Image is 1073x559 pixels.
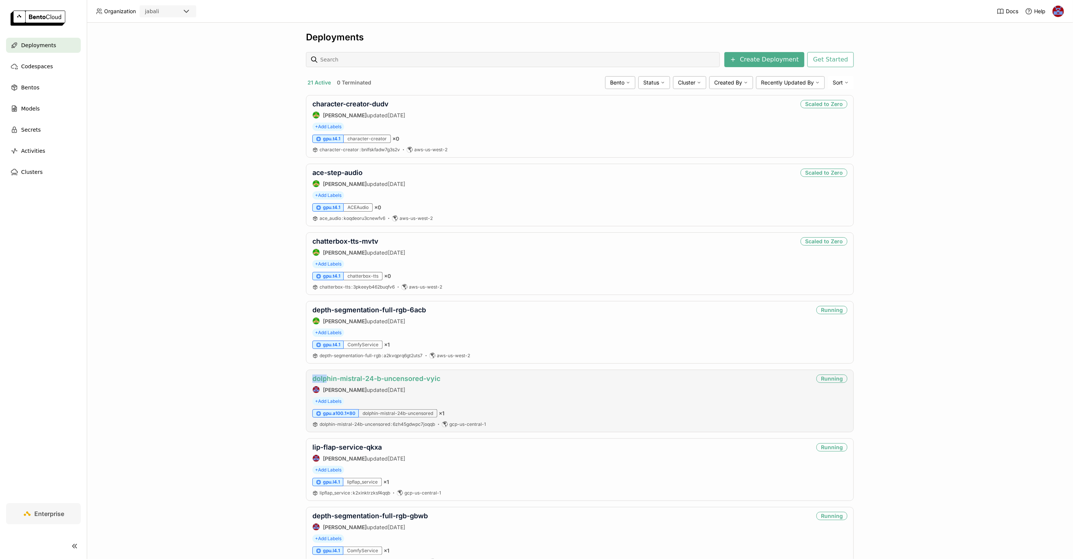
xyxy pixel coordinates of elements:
span: : [351,490,352,496]
div: updated [312,249,405,256]
a: depth-segmentation-full-rgb-gbwb [312,512,428,520]
div: Bento [605,76,635,89]
a: dolphin-mistral-24-b-uncensored-vyic [312,375,440,382]
span: × 1 [383,479,389,485]
div: Cluster [673,76,706,89]
span: chatterbox-tts 3pkeeyb462buqfv6 [320,284,395,290]
span: Bento [610,79,624,86]
a: Codespaces [6,59,81,74]
a: lipflap_service:k2xinktrzksf4qqb [320,490,390,496]
span: aws-us-west-2 [437,353,470,359]
a: Enterprise [6,503,81,524]
span: +Add Labels [312,329,344,337]
strong: [PERSON_NAME] [323,181,367,187]
div: Deployments [306,32,854,43]
span: Recently Updated By [761,79,814,86]
span: Cluster [678,79,695,86]
input: Selected jabali. [160,8,161,15]
img: Steve Guo [313,180,320,187]
strong: [PERSON_NAME] [323,387,367,393]
button: Get Started [807,52,854,67]
img: Steve Guo [313,318,320,324]
span: gpu.t4.1 [323,136,340,142]
div: ACEAudio [344,203,373,212]
div: dolphin-mistral-24b-uncensored [359,409,437,418]
span: gpu.l4.1 [323,548,340,554]
span: × 0 [392,135,399,142]
a: chatterbox-tts:3pkeeyb462buqfv6 [320,284,395,290]
div: Scaled to Zero [801,100,847,108]
img: Jhonatan Oliveira [313,455,320,462]
div: updated [312,180,405,187]
span: [DATE] [388,387,405,393]
span: depth-segmentation-full-rgb a2kvqprq6gt2uts7 [320,353,423,358]
span: Enterprise [35,510,65,518]
strong: [PERSON_NAME] [323,524,367,530]
div: lipflap_service [343,478,382,486]
a: Activities [6,143,81,158]
span: Clusters [21,167,43,177]
span: +Add Labels [312,466,344,474]
span: : [391,421,392,427]
strong: [PERSON_NAME] [323,318,367,324]
span: ace_audio koqdeoru3cnewfv6 [320,215,385,221]
button: 21 Active [306,78,332,88]
a: Deployments [6,38,81,53]
span: gpu.t4.1 [323,204,340,210]
div: chatterbox-tts [344,272,383,280]
span: Docs [1006,8,1018,15]
span: × 1 [439,410,444,417]
div: Recently Updated By [756,76,825,89]
div: character-creator [344,135,391,143]
span: +Add Labels [312,123,344,131]
span: aws-us-west-2 [400,215,433,221]
div: Sort [828,76,854,89]
span: Created By [714,79,742,86]
span: Secrets [21,125,41,134]
a: depth-segmentation-full-rgb:a2kvqprq6gt2uts7 [320,353,423,359]
div: Running [816,375,847,383]
button: Create Deployment [724,52,804,67]
span: +Add Labels [312,260,344,268]
img: Steve Guo [313,249,320,256]
span: : [342,215,343,221]
strong: [PERSON_NAME] [323,455,367,462]
a: Docs [997,8,1018,15]
span: [DATE] [388,455,405,462]
div: jabali [145,8,159,15]
div: updated [312,111,405,119]
a: lip-flap-service-qkxa [312,443,382,451]
div: Created By [709,76,753,89]
span: gpu.t4.1 [323,342,340,348]
span: gpu.a100.1x80 [323,410,355,416]
span: aws-us-west-2 [409,284,442,290]
strong: [PERSON_NAME] [323,249,367,256]
span: Models [21,104,40,113]
span: gpu.l4.1 [323,479,340,485]
div: Running [816,306,847,314]
span: : [382,353,383,358]
span: [DATE] [388,181,405,187]
span: aws-us-west-2 [414,147,447,153]
span: gcp-us-central-1 [449,421,486,427]
a: character-creator-dudv [312,100,389,108]
div: Running [816,512,847,520]
div: Scaled to Zero [801,169,847,177]
input: Search [320,54,717,66]
span: Organization [104,8,136,15]
span: [DATE] [388,249,405,256]
span: [DATE] [388,524,405,530]
img: Jhonatan Oliveira [313,524,320,530]
span: Help [1034,8,1045,15]
img: logo [11,11,65,26]
div: Help [1025,8,1045,15]
a: ace-step-audio [312,169,363,177]
div: updated [312,386,440,393]
a: Secrets [6,122,81,137]
span: gpu.t4.1 [323,273,340,279]
div: updated [312,317,426,325]
span: character-creator bnlfskfadw7g3s2v [320,147,400,152]
span: +Add Labels [312,191,344,200]
a: depth-segmentation-full-rgb-6acb [312,306,426,314]
button: 0 Terminated [335,78,373,88]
